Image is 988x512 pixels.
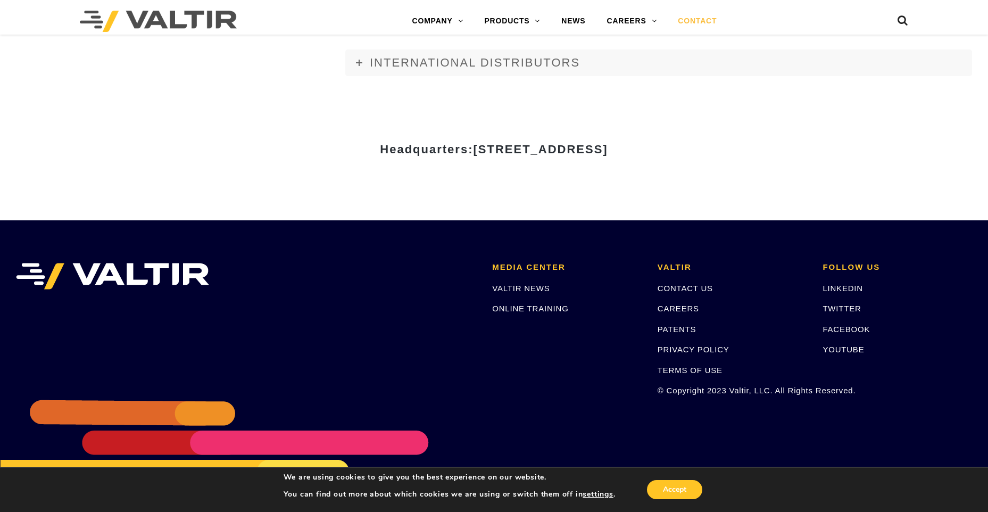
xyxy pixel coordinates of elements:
[474,11,551,32] a: PRODUCTS
[402,11,474,32] a: COMPANY
[370,56,580,69] span: INTERNATIONAL DISTRIBUTORS
[583,490,613,499] button: settings
[658,304,699,313] a: CAREERS
[658,384,807,397] p: © Copyright 2023 Valtir, LLC. All Rights Reserved.
[667,11,727,32] a: CONTACT
[473,143,608,156] span: [STREET_ADDRESS]
[658,345,729,354] a: PRIVACY POLICY
[16,263,209,290] img: VALTIR
[492,263,642,272] h2: MEDIA CENTER
[284,490,616,499] p: You can find out more about which cookies we are using or switch them off in .
[345,49,972,76] a: INTERNATIONAL DISTRIBUTORS
[658,263,807,272] h2: VALTIR
[284,473,616,482] p: We are using cookies to give you the best experience on our website.
[823,345,864,354] a: YOUTUBE
[80,11,237,32] img: Valtir
[823,304,861,313] a: TWITTER
[596,11,667,32] a: CAREERS
[658,284,713,293] a: CONTACT US
[823,263,972,272] h2: FOLLOW US
[658,366,723,375] a: TERMS OF USE
[823,325,870,334] a: FACEBOOK
[647,480,702,499] button: Accept
[823,284,863,293] a: LINKEDIN
[658,325,696,334] a: PATENTS
[551,11,596,32] a: NEWS
[492,304,568,313] a: ONLINE TRAINING
[492,284,550,293] a: VALTIR NEWS
[380,143,608,156] strong: Headquarters:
